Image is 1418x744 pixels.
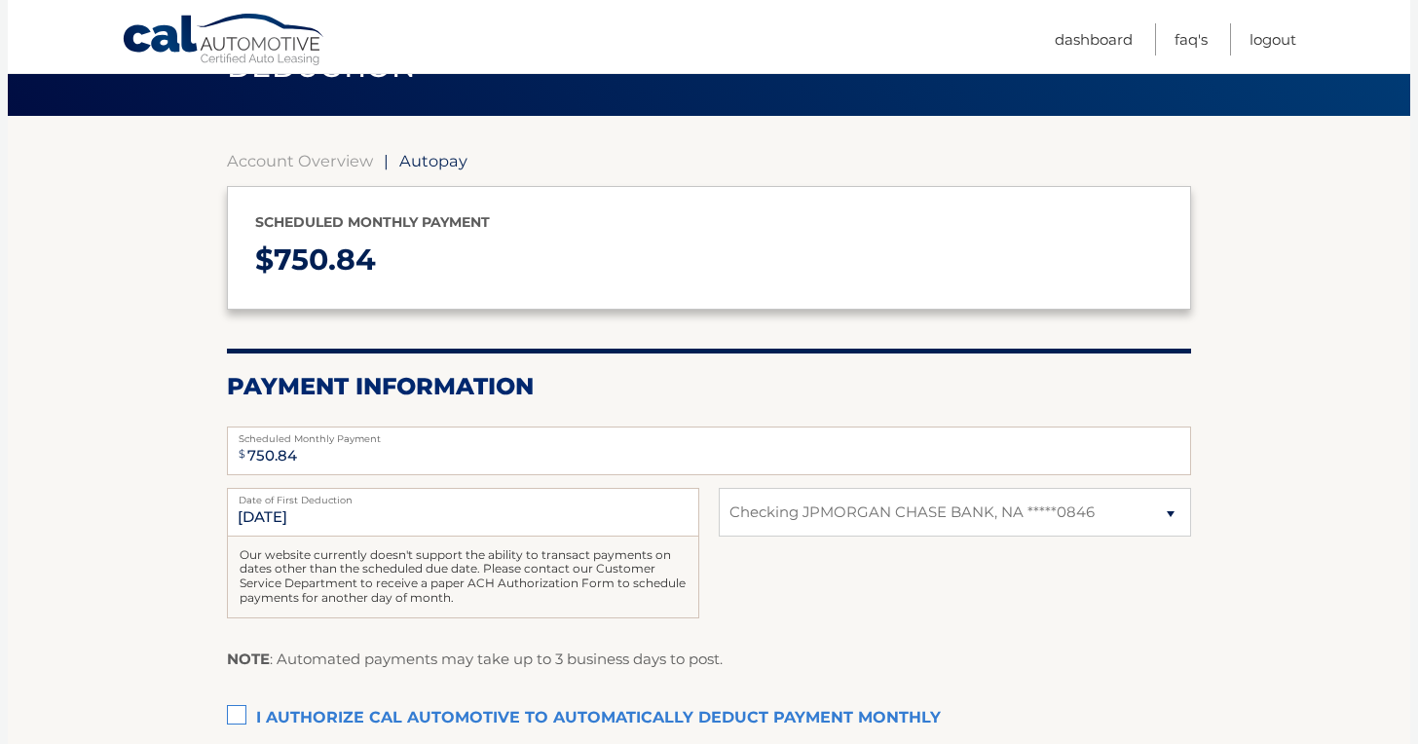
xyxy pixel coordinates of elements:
p: : Automated payments may take up to 3 business days to post. [227,647,723,672]
p: $ [255,235,1163,286]
span: Autopay [399,151,467,170]
a: Dashboard [1055,23,1133,56]
span: | [384,151,389,170]
a: Cal Automotive [122,13,326,69]
strong: NOTE [227,650,270,668]
a: Logout [1250,23,1296,56]
span: $ [233,432,251,476]
a: Account Overview [227,151,373,170]
input: Payment Date [227,488,699,537]
span: 750.84 [274,242,376,278]
label: Date of First Deduction [227,488,699,503]
h2: Payment Information [227,372,1191,401]
label: Scheduled Monthly Payment [227,427,1191,442]
div: Our website currently doesn't support the ability to transact payments on dates other than the sc... [227,537,699,618]
input: Payment Amount [227,427,1191,475]
a: FAQ's [1175,23,1208,56]
label: I authorize cal automotive to automatically deduct payment monthly [227,699,1191,738]
p: Scheduled monthly payment [255,210,1163,235]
